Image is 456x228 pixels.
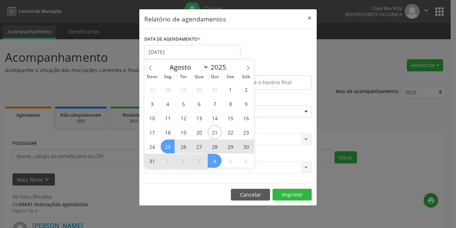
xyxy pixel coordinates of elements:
span: Agosto 27, 2025 [192,140,206,153]
span: Julho 30, 2025 [192,82,206,96]
span: Agosto 4, 2025 [161,97,175,111]
span: Setembro 4, 2025 [208,154,222,168]
span: Agosto 2, 2025 [239,82,253,96]
span: Agosto 22, 2025 [223,125,237,139]
span: Setembro 5, 2025 [223,154,237,168]
span: Agosto 30, 2025 [239,140,253,153]
span: Setembro 2, 2025 [176,154,190,168]
span: Agosto 10, 2025 [145,111,159,125]
span: Dom [144,75,160,79]
span: Agosto 12, 2025 [176,111,190,125]
span: Agosto 19, 2025 [176,125,190,139]
span: Agosto 1, 2025 [223,82,237,96]
span: Setembro 6, 2025 [239,154,253,168]
span: Agosto 13, 2025 [192,111,206,125]
span: Qua [191,75,207,79]
label: DATA DE AGENDAMENTO [144,34,200,45]
label: ATÉ [230,64,312,75]
span: Agosto 28, 2025 [208,140,222,153]
span: Agosto 20, 2025 [192,125,206,139]
span: Agosto 15, 2025 [223,111,237,125]
span: Agosto 18, 2025 [161,125,175,139]
button: Imprimir [273,189,312,201]
span: Ter [176,75,191,79]
span: Agosto 16, 2025 [239,111,253,125]
span: Agosto 5, 2025 [176,97,190,111]
h5: Relatório de agendamentos [144,14,226,24]
span: Agosto 7, 2025 [208,97,222,111]
span: Julho 27, 2025 [145,82,159,96]
span: Seg [160,75,176,79]
span: Agosto 9, 2025 [239,97,253,111]
span: Agosto 25, 2025 [161,140,175,153]
span: Setembro 3, 2025 [192,154,206,168]
span: Agosto 17, 2025 [145,125,159,139]
span: Julho 28, 2025 [161,82,175,96]
span: Agosto 11, 2025 [161,111,175,125]
span: Setembro 1, 2025 [161,154,175,168]
span: Qui [207,75,223,79]
span: Agosto 31, 2025 [145,154,159,168]
span: Agosto 24, 2025 [145,140,159,153]
input: Selecione uma data ou intervalo [144,45,240,59]
span: Julho 31, 2025 [208,82,222,96]
button: Close [302,9,317,27]
input: Year [209,62,232,72]
span: Sáb [238,75,254,79]
select: Month [166,62,209,72]
input: Selecione o horário final [230,75,312,90]
span: Agosto 6, 2025 [192,97,206,111]
span: Agosto 3, 2025 [145,97,159,111]
button: Cancelar [231,189,270,201]
span: Sex [223,75,238,79]
span: Agosto 29, 2025 [223,140,237,153]
span: Agosto 8, 2025 [223,97,237,111]
span: Agosto 26, 2025 [176,140,190,153]
span: Julho 29, 2025 [176,82,190,96]
span: Agosto 21, 2025 [208,125,222,139]
span: Agosto 23, 2025 [239,125,253,139]
span: Agosto 14, 2025 [208,111,222,125]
